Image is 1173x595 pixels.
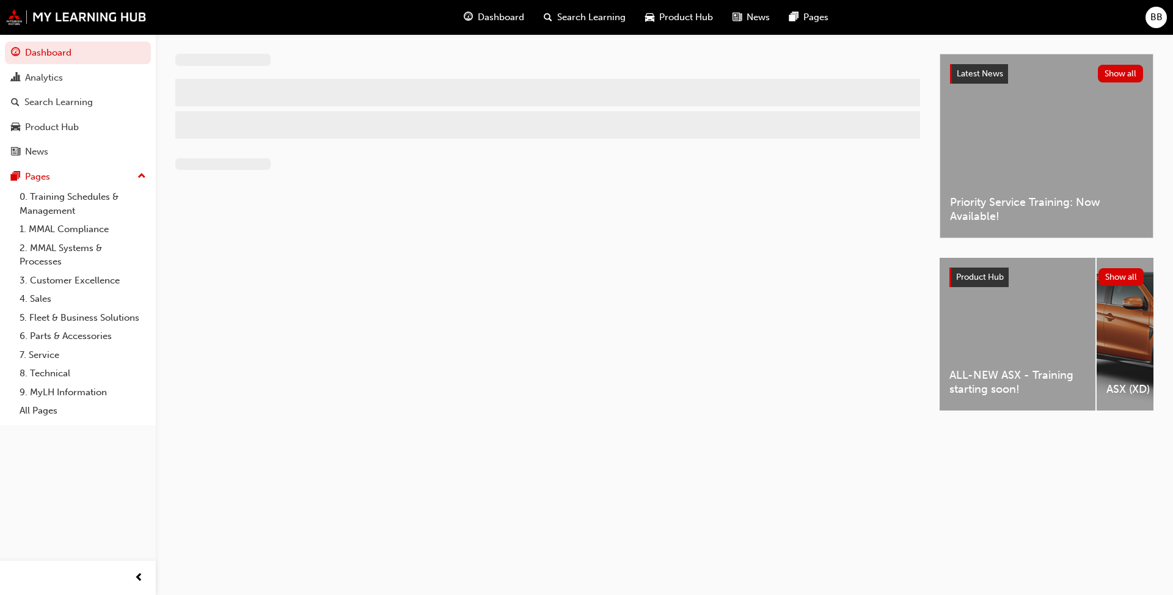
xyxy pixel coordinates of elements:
[15,188,151,220] a: 0. Training Schedules & Management
[5,141,151,163] a: News
[803,10,828,24] span: Pages
[950,195,1143,223] span: Priority Service Training: Now Available!
[5,42,151,64] a: Dashboard
[5,166,151,188] button: Pages
[5,91,151,114] a: Search Learning
[478,10,524,24] span: Dashboard
[789,10,798,25] span: pages-icon
[5,116,151,139] a: Product Hub
[5,39,151,166] button: DashboardAnalyticsSearch LearningProduct HubNews
[949,368,1086,396] span: ALL-NEW ASX - Training starting soon!
[11,97,20,108] span: search-icon
[733,10,742,25] span: news-icon
[25,170,50,184] div: Pages
[723,5,780,30] a: news-iconNews
[15,308,151,327] a: 5. Fleet & Business Solutions
[15,327,151,346] a: 6. Parts & Accessories
[11,172,20,183] span: pages-icon
[950,64,1143,84] a: Latest NewsShow all
[15,401,151,420] a: All Pages
[1146,7,1167,28] button: BB
[949,268,1144,287] a: Product HubShow all
[956,272,1004,282] span: Product Hub
[635,5,723,30] a: car-iconProduct Hub
[15,239,151,271] a: 2. MMAL Systems & Processes
[780,5,838,30] a: pages-iconPages
[6,9,147,25] img: mmal
[957,68,1003,79] span: Latest News
[747,10,770,24] span: News
[15,364,151,383] a: 8. Technical
[940,258,1095,411] a: ALL-NEW ASX - Training starting soon!
[15,290,151,308] a: 4. Sales
[25,71,63,85] div: Analytics
[454,5,534,30] a: guage-iconDashboard
[11,147,20,158] span: news-icon
[15,271,151,290] a: 3. Customer Excellence
[534,5,635,30] a: search-iconSearch Learning
[5,67,151,89] a: Analytics
[137,169,146,184] span: up-icon
[940,54,1153,238] a: Latest NewsShow allPriority Service Training: Now Available!
[11,73,20,84] span: chart-icon
[1098,268,1144,286] button: Show all
[15,346,151,365] a: 7. Service
[25,120,79,134] div: Product Hub
[645,10,654,25] span: car-icon
[1098,65,1144,82] button: Show all
[1150,10,1163,24] span: BB
[464,10,473,25] span: guage-icon
[557,10,626,24] span: Search Learning
[24,95,93,109] div: Search Learning
[25,145,48,159] div: News
[15,220,151,239] a: 1. MMAL Compliance
[134,571,144,586] span: prev-icon
[544,10,552,25] span: search-icon
[659,10,713,24] span: Product Hub
[11,122,20,133] span: car-icon
[11,48,20,59] span: guage-icon
[15,383,151,402] a: 9. MyLH Information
